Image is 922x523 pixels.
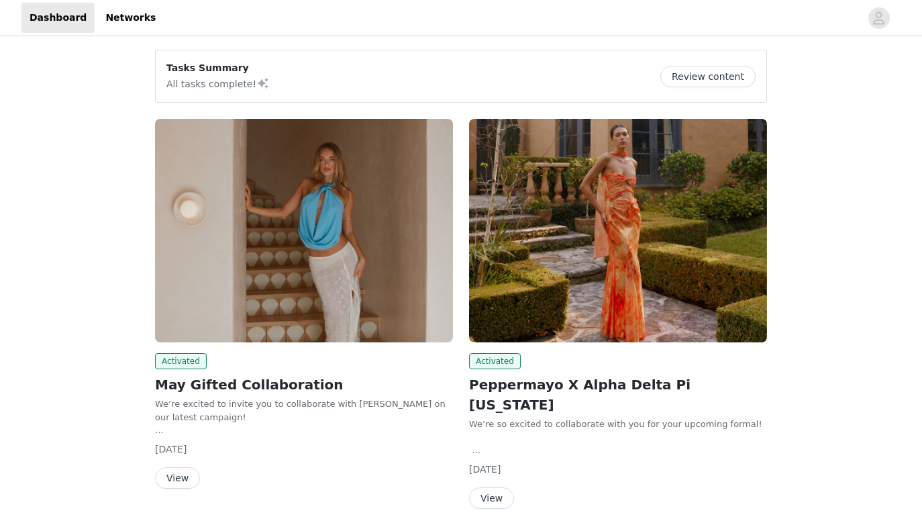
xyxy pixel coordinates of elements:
[97,3,164,33] a: Networks
[155,473,200,483] a: View
[21,3,95,33] a: Dashboard
[155,397,453,424] div: We’re excited to invite you to collaborate with [PERSON_NAME] on our latest campaign!
[660,66,756,87] button: Review content
[469,353,521,369] span: Activated
[469,119,767,342] img: Peppermayo AUS
[155,444,187,455] span: [DATE]
[469,487,514,509] button: View
[469,375,767,415] h2: Peppermayo X Alpha Delta Pi [US_STATE]
[166,75,270,91] p: All tasks complete!
[155,467,200,489] button: View
[469,493,514,504] a: View
[469,464,501,475] span: [DATE]
[166,61,270,75] p: Tasks Summary
[469,418,767,431] p: We’re so excited to collaborate with you for your upcoming formal!
[872,7,885,29] div: avatar
[155,353,207,369] span: Activated
[155,119,453,342] img: Peppermayo USA
[155,375,453,395] h2: May Gifted Collaboration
